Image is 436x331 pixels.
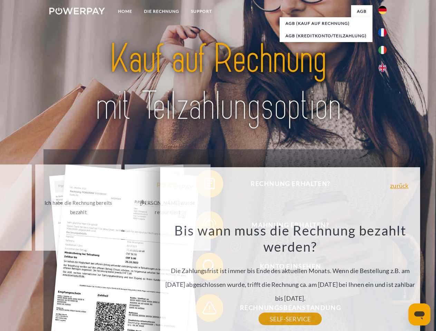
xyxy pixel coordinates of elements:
[408,303,430,325] iframe: Schaltfläche zum Öffnen des Messaging-Fensters
[164,222,416,255] h3: Bis wann muss die Rechnung bezahlt werden?
[66,33,370,132] img: title-powerpay_de.svg
[39,198,117,217] div: Ich habe die Rechnung bereits bezahlt
[378,46,387,54] img: it
[378,6,387,14] img: de
[138,5,185,18] a: DIE RECHNUNG
[49,8,105,14] img: logo-powerpay-white.svg
[259,313,322,325] a: SELF-SERVICE
[378,28,387,37] img: fr
[164,222,416,319] div: Die Zahlungsfrist ist immer bis Ende des aktuellen Monats. Wenn die Bestellung z.B. am [DATE] abg...
[351,5,372,18] a: agb
[112,5,138,18] a: Home
[378,64,387,72] img: en
[280,17,372,30] a: AGB (Kauf auf Rechnung)
[390,182,408,189] a: zurück
[185,5,218,18] a: SUPPORT
[280,30,372,42] a: AGB (Kreditkonto/Teilzahlung)
[129,198,206,217] div: [PERSON_NAME] wurde retourniert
